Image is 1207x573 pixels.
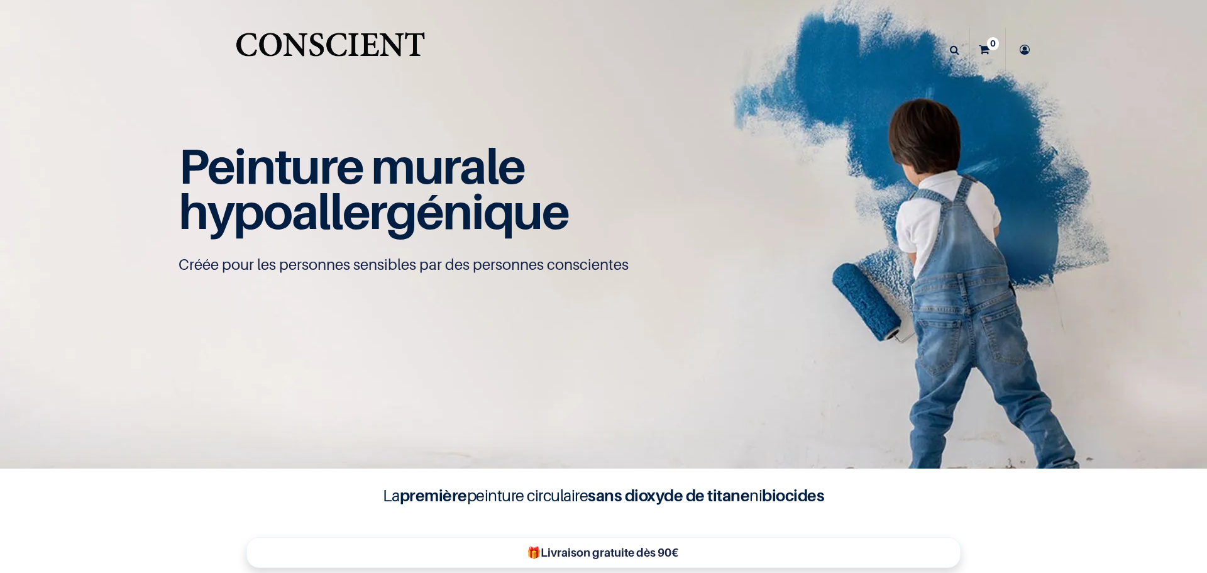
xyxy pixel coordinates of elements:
[352,484,855,508] h4: La peinture circulaire ni
[527,546,678,559] b: 🎁Livraison gratuite dès 90€
[179,255,1028,275] p: Créée pour les personnes sensibles par des personnes conscientes
[400,486,467,505] b: première
[233,25,427,75] a: Logo of Conscient
[179,136,525,195] span: Peinture murale
[179,182,569,240] span: hypoallergénique
[987,37,999,50] sup: 0
[588,486,749,505] b: sans dioxyde de titane
[233,25,427,75] img: Conscient
[762,486,824,505] b: biocides
[970,28,1005,72] a: 0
